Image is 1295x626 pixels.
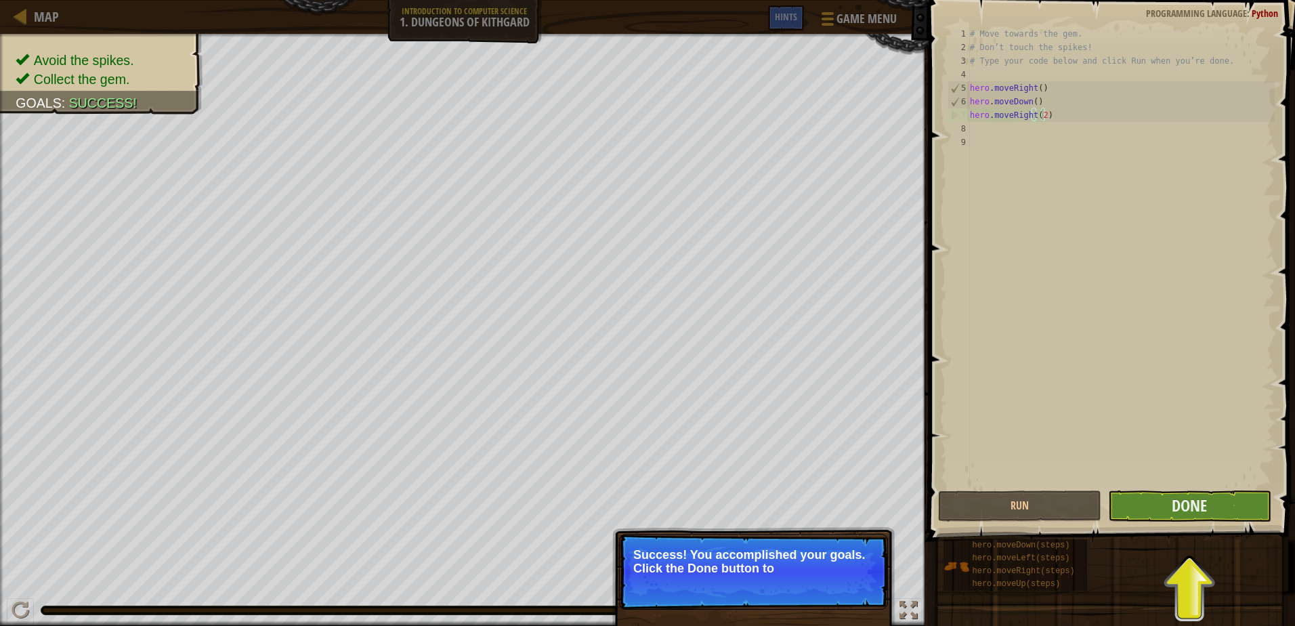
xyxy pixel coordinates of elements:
li: Avoid the spikes. [16,51,188,70]
span: Success! [69,96,137,110]
span: Collect the gem. [34,72,130,87]
button: Run [938,491,1101,522]
span: Done [1172,495,1207,516]
span: Python [1252,7,1278,20]
button: Done [1108,491,1271,522]
p: Success! You accomplished your goals. Click the Done button to [633,548,874,575]
div: 2 [948,41,970,54]
span: : [62,96,69,110]
div: 7 [948,108,970,122]
span: hero.moveRight(steps) [973,566,1075,576]
div: 3 [948,54,970,68]
span: : [1247,7,1252,20]
div: 9 [948,135,970,149]
div: 5 [948,81,970,95]
div: 1 [948,27,970,41]
span: Goals [16,96,62,110]
span: Game Menu [836,10,897,28]
img: portrait.png [943,554,969,579]
span: Programming language [1146,7,1247,20]
span: hero.moveLeft(steps) [973,554,1070,563]
a: Map [27,7,59,26]
div: 4 [948,68,970,81]
span: Hints [775,10,797,23]
span: hero.moveUp(steps) [973,579,1061,589]
div: 6 [948,95,970,108]
button: Game Menu [811,5,905,37]
div: 8 [948,122,970,135]
span: Map [34,7,59,26]
span: hero.moveDown(steps) [973,541,1070,550]
li: Collect the gem. [16,70,188,89]
span: Avoid the spikes. [34,53,134,68]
